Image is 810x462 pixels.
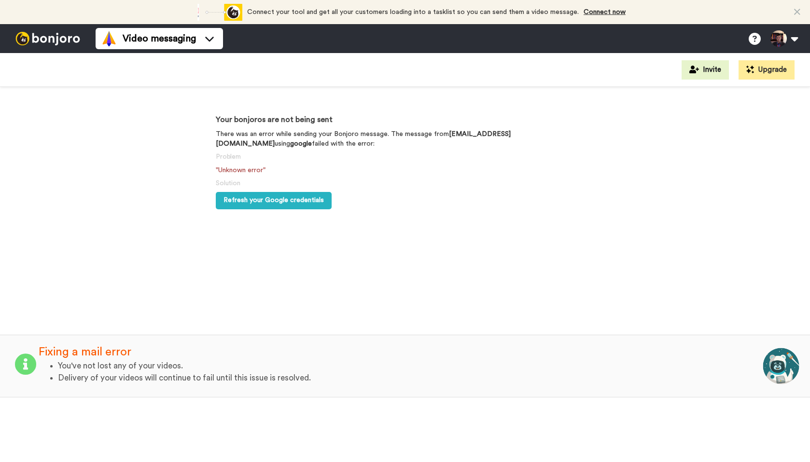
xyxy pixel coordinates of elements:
[216,116,594,124] h3: Your bonjoros are not being sent
[58,360,762,372] li: You've not lost any of your videos.
[216,165,594,175] p: "Unknown error"
[216,180,594,187] h5: Solution
[223,197,324,204] span: Refresh your Google credentials
[216,153,594,161] h5: Problem
[58,372,762,384] li: Delivery of your videos will continue to fail until this issue is resolved.
[101,31,117,46] img: vm-color.svg
[216,192,332,209] button: Refresh your Google credentials
[12,32,84,45] img: bj-logo-header-white.svg
[216,129,594,149] p: There was an error while sending your Bonjoro message. The message from using failed with the error:
[216,131,511,147] b: [EMAIL_ADDRESS][DOMAIN_NAME]
[39,344,762,360] div: Fixing a mail error
[247,9,579,15] span: Connect your tool and get all your customers loading into a tasklist so you can send them a video...
[739,60,795,80] button: Upgrade
[123,32,196,45] span: Video messaging
[290,140,312,147] b: google
[682,60,729,80] button: Invite
[584,9,626,15] a: Connect now
[189,4,242,21] div: animation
